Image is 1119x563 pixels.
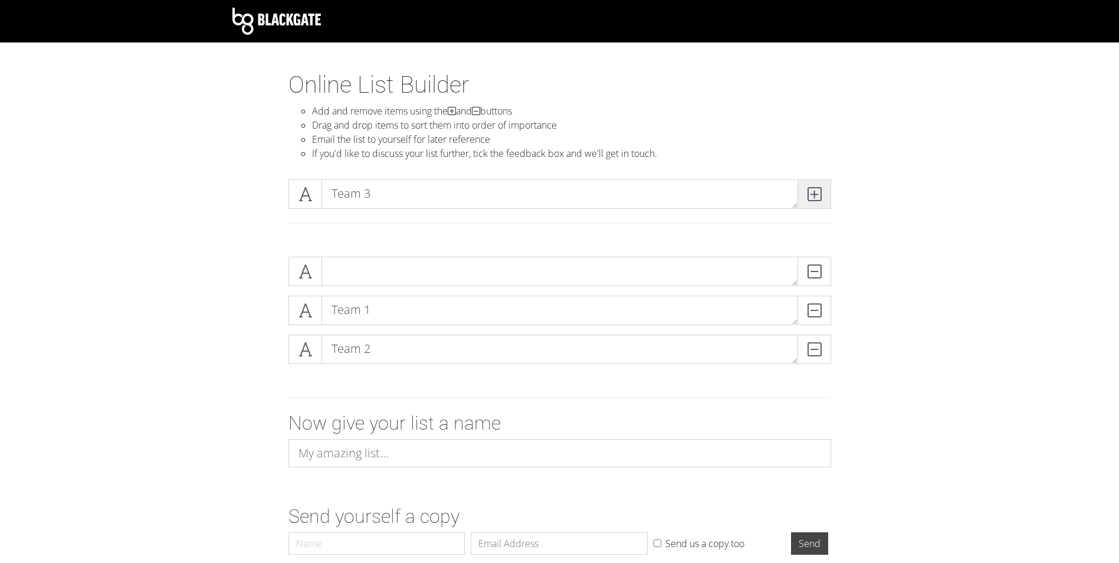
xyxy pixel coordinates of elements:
[288,532,465,555] input: Name
[232,8,321,35] img: Blackgate
[288,412,831,434] h2: Now give your list a name
[312,118,831,132] li: Drag and drop items to sort them into order of importance
[288,71,831,99] h1: Online List Builder
[312,132,831,146] li: Email the list to yourself for later reference
[288,439,831,467] input: My amazing list...
[471,532,648,555] input: Email Address
[312,104,831,118] li: Add and remove items using the and buttons
[288,505,831,528] h2: Send yourself a copy
[665,536,744,551] label: Send us a copy too
[312,146,831,161] li: If you'd like to discuss your list further, tick the feedback box and we'll get in touch.
[791,532,828,555] input: Send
